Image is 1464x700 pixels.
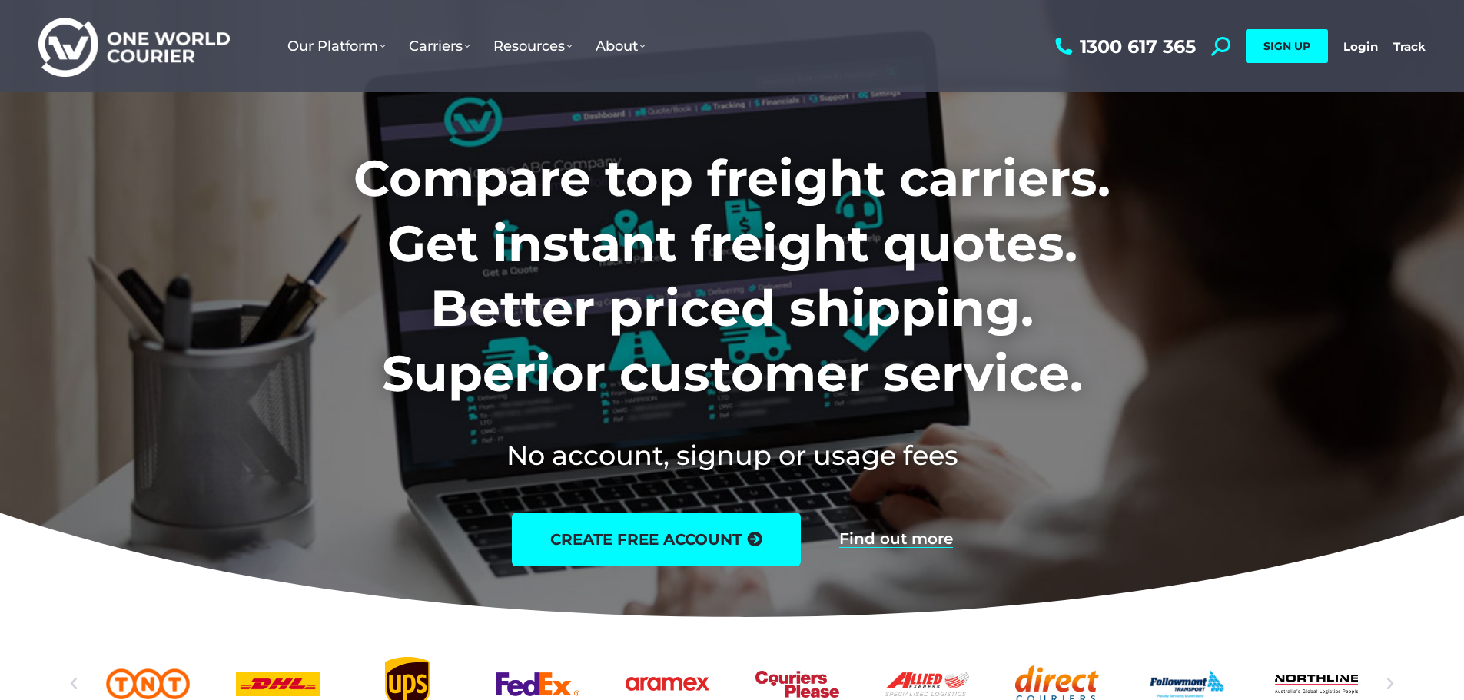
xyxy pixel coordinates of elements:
a: Find out more [839,531,953,548]
a: SIGN UP [1246,29,1328,63]
h2: No account, signup or usage fees [252,436,1212,474]
img: One World Courier [38,15,230,78]
a: 1300 617 365 [1051,37,1196,56]
span: About [596,38,646,55]
a: create free account [512,513,801,566]
a: Login [1343,39,1378,54]
a: About [584,22,657,70]
a: Carriers [397,22,482,70]
a: Our Platform [276,22,397,70]
a: Track [1393,39,1426,54]
h1: Compare top freight carriers. Get instant freight quotes. Better priced shipping. Superior custom... [252,146,1212,406]
span: Carriers [409,38,470,55]
span: Resources [493,38,573,55]
a: Resources [482,22,584,70]
span: SIGN UP [1263,39,1310,53]
span: Our Platform [287,38,386,55]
